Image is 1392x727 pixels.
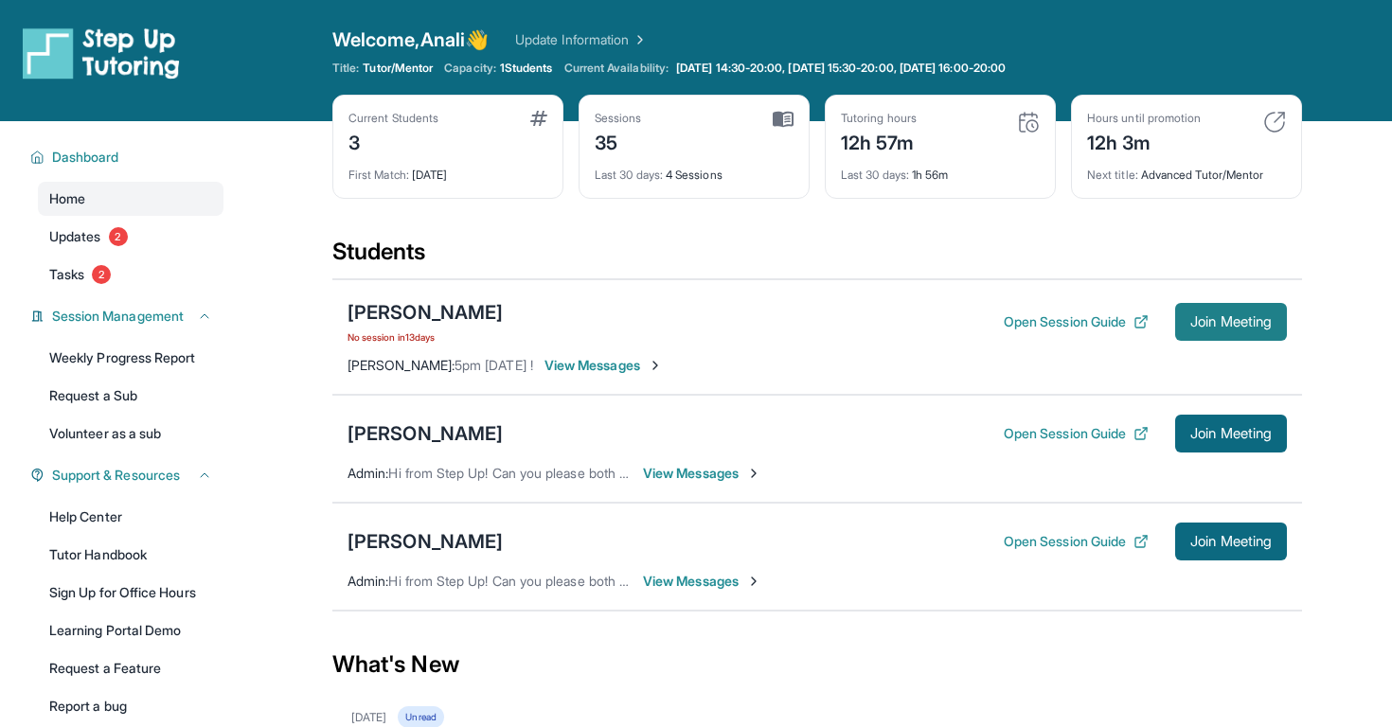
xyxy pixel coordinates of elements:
span: 2 [109,227,128,246]
div: 12h 57m [841,126,917,156]
div: 1h 56m [841,156,1040,183]
div: Tutoring hours [841,111,917,126]
span: View Messages [643,572,761,591]
img: card [530,111,547,126]
span: [DATE] 14:30-20:00, [DATE] 15:30-20:00, [DATE] 16:00-20:00 [676,61,1006,76]
button: Join Meeting [1175,303,1287,341]
span: Admin : [348,573,388,589]
span: Next title : [1087,168,1138,182]
a: [DATE] 14:30-20:00, [DATE] 15:30-20:00, [DATE] 16:00-20:00 [672,61,1009,76]
a: Home [38,182,223,216]
span: 5pm [DATE] ! [455,357,533,373]
span: Last 30 days : [841,168,909,182]
img: Chevron-Right [746,574,761,589]
div: Advanced Tutor/Mentor [1087,156,1286,183]
span: Current Availability: [564,61,669,76]
img: Chevron-Right [746,466,761,481]
div: [PERSON_NAME] [348,299,503,326]
span: 1 Students [500,61,553,76]
span: Dashboard [52,148,119,167]
button: Open Session Guide [1004,424,1149,443]
span: Join Meeting [1190,536,1272,547]
div: Current Students [348,111,438,126]
a: Report a bug [38,689,223,723]
span: [PERSON_NAME] : [348,357,455,373]
span: View Messages [544,356,663,375]
a: Volunteer as a sub [38,417,223,451]
a: Tasks2 [38,257,223,292]
a: Learning Portal Demo [38,613,223,647]
button: Join Meeting [1175,415,1287,452]
div: Hours until promotion [1087,111,1201,126]
a: Tutor Handbook [38,538,223,572]
div: Students [332,237,1302,278]
span: First Match : [348,168,409,182]
img: card [1017,111,1040,133]
span: Support & Resources [52,466,180,485]
span: Session Management [52,307,184,326]
a: Help Center [38,500,223,534]
div: [PERSON_NAME] [348,528,503,555]
span: Home [49,189,85,208]
span: Join Meeting [1190,316,1272,328]
span: Last 30 days : [595,168,663,182]
div: [DATE] [351,710,386,725]
div: 4 Sessions [595,156,794,183]
button: Join Meeting [1175,523,1287,560]
a: Request a Feature [38,651,223,685]
span: Capacity: [444,61,496,76]
button: Support & Resources [45,466,212,485]
button: Session Management [45,307,212,326]
span: 2 [92,265,111,284]
span: View Messages [643,464,761,483]
span: Join Meeting [1190,428,1272,439]
img: logo [23,27,180,80]
div: Sessions [595,111,642,126]
div: [DATE] [348,156,547,183]
button: Open Session Guide [1004,312,1149,331]
button: Dashboard [45,148,212,167]
div: What's New [332,623,1302,706]
span: Welcome, Anali 👋 [332,27,489,53]
img: card [1263,111,1286,133]
div: 35 [595,126,642,156]
div: 3 [348,126,438,156]
span: Title: [332,61,359,76]
div: 12h 3m [1087,126,1201,156]
span: Tasks [49,265,84,284]
a: Weekly Progress Report [38,341,223,375]
a: Updates2 [38,220,223,254]
img: Chevron-Right [648,358,663,373]
div: [PERSON_NAME] [348,420,503,447]
span: No session in 13 days [348,329,503,345]
span: Updates [49,227,101,246]
button: Open Session Guide [1004,532,1149,551]
img: Chevron Right [629,30,648,49]
a: Update Information [515,30,648,49]
img: card [773,111,794,128]
span: Admin : [348,465,388,481]
a: Sign Up for Office Hours [38,576,223,610]
a: Request a Sub [38,379,223,413]
span: Tutor/Mentor [363,61,433,76]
